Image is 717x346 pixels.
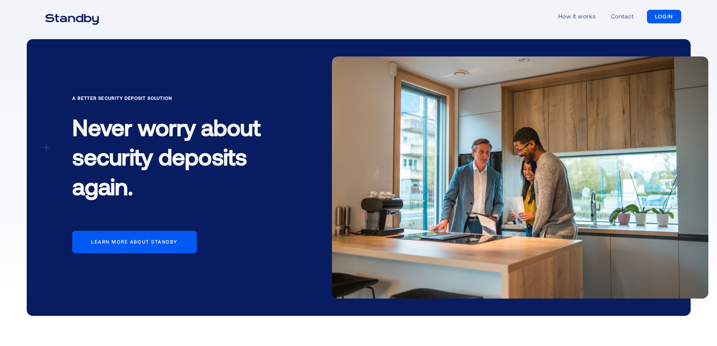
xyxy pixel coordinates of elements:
[647,10,681,23] a: LOGIN
[36,9,108,24] a: home
[91,239,178,245] div: Learn more about standby
[72,94,283,102] div: A Better Security Deposit Solution
[72,231,197,253] a: Learn more about standby
[72,106,283,213] h1: Never worry about security deposits again.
